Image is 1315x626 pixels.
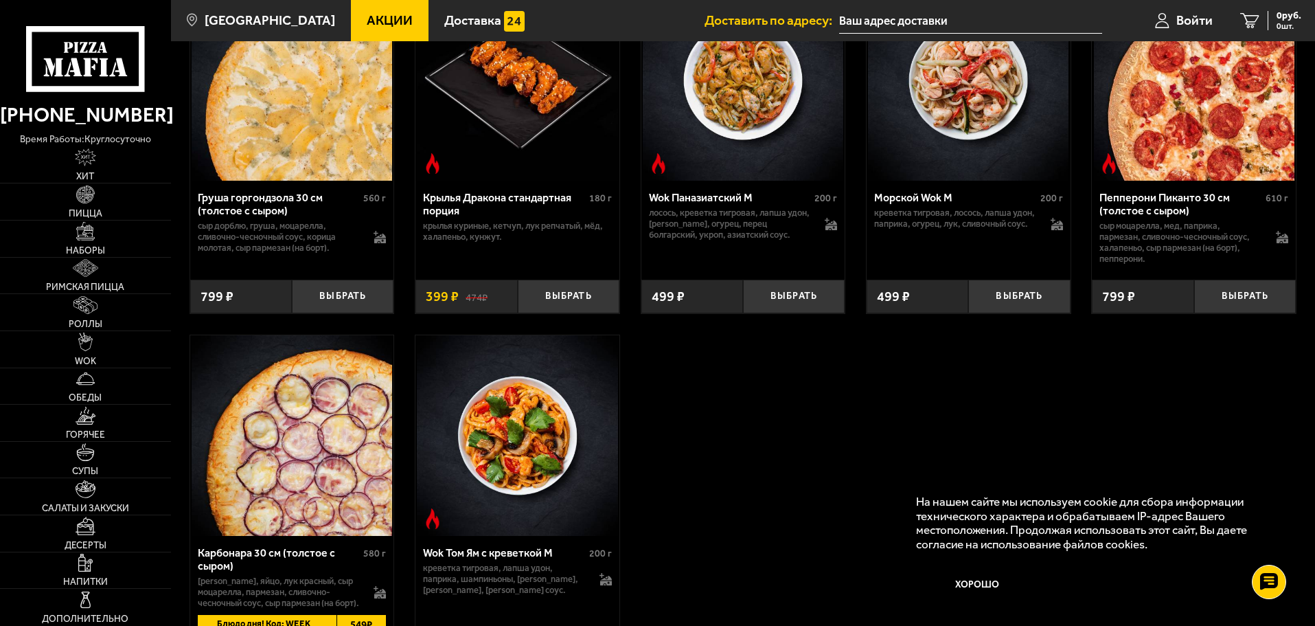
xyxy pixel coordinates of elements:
p: сыр дорблю, груша, моцарелла, сливочно-чесночный соус, корица молотая, сыр пармезан (на борт). [198,221,361,254]
div: Морской Wok M [874,191,1037,204]
span: 560 г [363,192,386,204]
span: 200 г [814,192,837,204]
div: Пепперони Пиканто 30 см (толстое с сыром) [1099,191,1262,217]
span: 799 ₽ [1102,288,1135,304]
span: Горячее [66,430,105,440]
span: Супы [72,467,98,476]
span: Хит [76,172,94,181]
img: Wok Том Ям с креветкой M [417,335,617,536]
p: [PERSON_NAME], яйцо, лук красный, сыр Моцарелла, пармезан, сливочно-чесночный соус, сыр пармезан ... [198,576,361,609]
p: На нашем сайте мы используем cookie для сбора информации технического характера и обрабатываем IP... [916,495,1275,552]
span: Доставить по адресу: [705,14,839,27]
p: креветка тигровая, лапша удон, паприка, шампиньоны, [PERSON_NAME], [PERSON_NAME], [PERSON_NAME] с... [423,563,586,596]
span: Десерты [65,541,106,550]
span: Войти [1176,14,1213,27]
span: 200 г [1040,192,1063,204]
span: 580 г [363,548,386,559]
span: 180 г [589,192,612,204]
span: 200 г [589,548,612,559]
span: Напитки [63,577,108,587]
p: креветка тигровая, лосось, лапша удон, паприка, огурец, лук, сливочный соус. [874,208,1037,230]
span: Римская пицца [46,282,124,292]
img: Острое блюдо [422,508,443,529]
span: 0 руб. [1277,11,1301,21]
img: Острое блюдо [1099,153,1119,174]
span: Дополнительно [42,614,128,624]
div: Wok Паназиатский M [649,191,812,204]
button: Хорошо [916,565,1040,606]
span: 499 ₽ [652,288,685,304]
button: Выбрать [1194,280,1296,313]
span: [GEOGRAPHIC_DATA] [205,14,335,27]
span: WOK [75,357,96,366]
span: 0 шт. [1277,22,1301,30]
img: Карбонара 30 см (толстое с сыром) [192,335,392,536]
img: Острое блюдо [648,153,669,174]
span: 499 ₽ [877,288,910,304]
p: лосось, креветка тигровая, лапша удон, [PERSON_NAME], огурец, перец болгарский, укроп, азиатский ... [649,208,812,241]
span: 799 ₽ [201,288,233,304]
span: Салаты и закуски [42,504,129,513]
span: Обеды [69,393,102,403]
img: Острое блюдо [422,153,443,174]
input: Ваш адрес доставки [839,8,1102,34]
button: Выбрать [518,280,619,313]
button: Выбрать [968,280,1070,313]
img: 15daf4d41897b9f0e9f617042186c801.svg [504,11,525,32]
span: 399 ₽ [426,288,459,304]
p: крылья куриные, кетчуп, лук репчатый, мёд, халапеньо, кунжут. [423,221,612,243]
span: Доставка [444,14,501,27]
span: Роллы [69,320,102,329]
s: 474 ₽ [466,289,488,303]
button: Выбрать [743,280,845,313]
div: Груша горгондзола 30 см (толстое с сыром) [198,191,361,217]
span: Пицца [69,209,102,219]
button: Выбрать [292,280,393,313]
a: Карбонара 30 см (толстое с сыром) [190,335,394,536]
div: Wok Том Ям с креветкой M [423,546,586,559]
span: Наборы [66,246,105,256]
a: Острое блюдоWok Том Ям с креветкой M [415,335,619,536]
div: Карбонара 30 см (толстое с сыром) [198,546,361,572]
span: Акции [367,14,413,27]
span: 610 г [1266,192,1288,204]
p: сыр Моцарелла, мед, паприка, пармезан, сливочно-чесночный соус, халапеньо, сыр пармезан (на борт)... [1099,221,1262,265]
div: Крылья Дракона стандартная порция [423,191,586,217]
